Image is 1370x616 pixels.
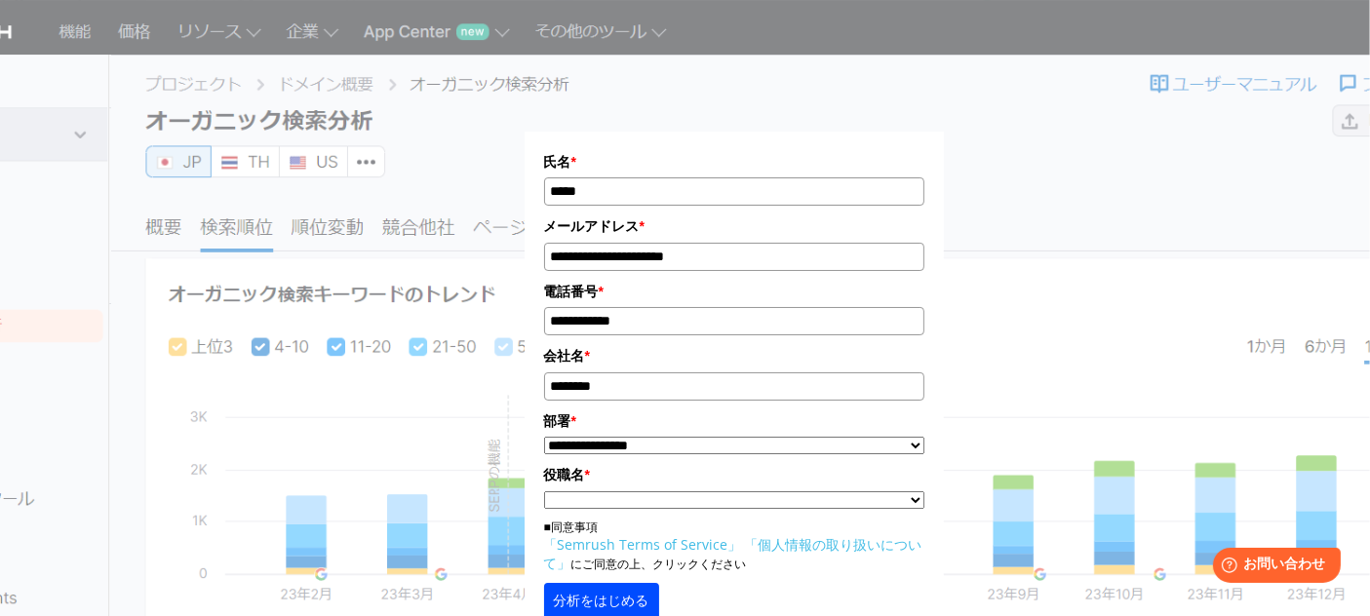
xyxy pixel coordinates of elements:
[544,535,922,572] a: 「個人情報の取り扱いについて」
[544,281,924,302] label: 電話番号
[544,151,924,173] label: 氏名
[544,345,924,366] label: 会社名
[544,535,742,554] a: 「Semrush Terms of Service」
[544,519,924,573] p: ■同意事項 にご同意の上、クリックください
[544,215,924,237] label: メールアドレス
[544,464,924,485] label: 役職名
[544,410,924,432] label: 部署
[1196,540,1349,595] iframe: Help widget launcher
